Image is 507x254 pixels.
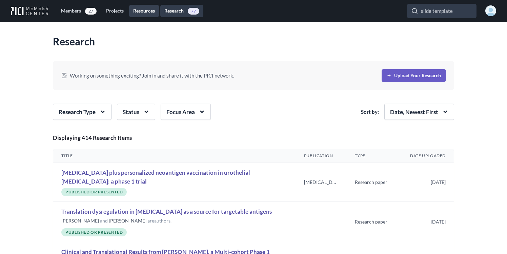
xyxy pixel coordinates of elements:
[304,219,309,225] span: ---
[398,149,454,163] th: date uploaded
[188,8,199,15] span: 77
[117,104,155,120] button: Status
[61,218,99,224] a: [PERSON_NAME]
[296,149,347,163] th: publication
[85,8,97,15] span: 27
[129,5,159,17] a: Resources
[347,202,398,242] td: Research paper
[398,202,454,242] td: [DATE]
[361,108,379,116] span: Sort by:
[57,5,101,17] a: Members27
[382,69,446,82] a: Upload Your Research
[347,149,398,163] th: type
[102,5,128,17] a: Projects
[147,218,171,224] span: are author s.
[109,218,146,224] a: [PERSON_NAME]
[53,149,296,163] th: title
[100,218,108,224] span: and
[61,228,127,236] span: Published or presented
[347,163,398,202] td: Research paper
[53,104,111,120] button: Research Type
[398,163,454,202] td: [DATE]
[407,4,476,18] input: Search
[53,35,95,47] h1: Research
[161,104,211,120] button: Focus Area
[61,188,127,196] span: Published or presented
[53,133,454,142] h3: Displaying 414 Research Items
[11,6,48,15] img: Workflow
[61,71,234,80] p: Working on something exciting? Join in and share it with the PICI network.
[61,169,250,185] a: [MEDICAL_DATA] plus personalized neoantigen vaccination in urothelial [MEDICAL_DATA]: a phase 1 t...
[384,104,454,120] button: Date, Newest First
[61,208,272,215] a: Translation dysregulation in [MEDICAL_DATA] as a source for targetable antigens
[160,5,203,17] a: Research77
